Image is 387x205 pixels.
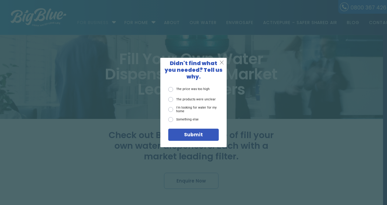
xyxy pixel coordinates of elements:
span: X [219,59,224,66]
iframe: Chatbot [347,165,378,196]
label: The products were unclear [168,97,216,102]
span: Didn't find what you needed? Tell us why. [165,60,222,80]
label: The price was too high [168,87,210,92]
label: I'm looking for water for my home [168,106,218,113]
span: Submit [184,131,203,138]
label: Something else [168,117,199,122]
